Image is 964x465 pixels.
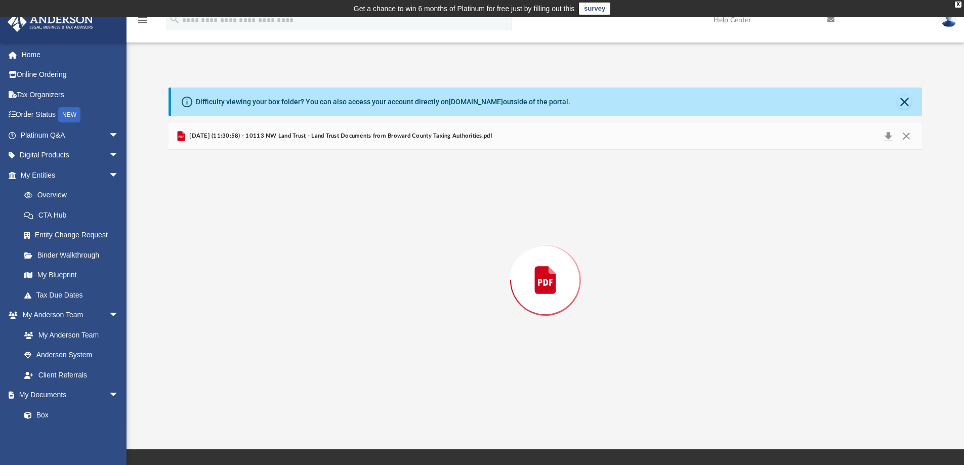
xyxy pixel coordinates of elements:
a: Platinum Q&Aarrow_drop_down [7,125,134,145]
img: User Pic [941,13,956,27]
div: Preview [169,123,923,411]
a: Anderson System [14,345,129,365]
a: My Anderson Team [14,325,124,345]
div: Get a chance to win 6 months of Platinum for free just by filling out this [354,3,575,15]
a: My Documentsarrow_drop_down [7,385,129,405]
a: Order StatusNEW [7,105,134,125]
a: My Entitiesarrow_drop_down [7,165,134,185]
a: Box [14,405,124,425]
span: arrow_drop_down [109,305,129,326]
a: [DOMAIN_NAME] [449,98,503,106]
a: Online Ordering [7,65,134,85]
span: arrow_drop_down [109,385,129,406]
a: Tax Due Dates [14,285,134,305]
a: Overview [14,185,134,205]
span: arrow_drop_down [109,165,129,186]
a: My Blueprint [14,265,129,285]
button: Close [897,95,911,109]
div: close [955,2,961,8]
a: Meeting Minutes [14,425,129,445]
a: Digital Productsarrow_drop_down [7,145,134,165]
span: [DATE] (11:30:58) - 10113 NW Land Trust - Land Trust Documents from Broward County Taxing Authori... [187,132,492,141]
button: Close [897,129,915,143]
a: Entity Change Request [14,225,134,245]
i: menu [137,14,149,26]
button: Download [879,129,897,143]
a: My Anderson Teamarrow_drop_down [7,305,129,325]
a: Client Referrals [14,365,129,385]
span: arrow_drop_down [109,125,129,146]
div: Difficulty viewing your box folder? You can also access your account directly on outside of the p... [196,97,570,107]
a: Home [7,45,134,65]
a: Binder Walkthrough [14,245,134,265]
a: CTA Hub [14,205,134,225]
img: Anderson Advisors Platinum Portal [5,12,96,32]
a: Tax Organizers [7,84,134,105]
a: survey [579,3,610,15]
a: menu [137,19,149,26]
i: search [169,14,180,25]
div: NEW [58,107,80,122]
span: arrow_drop_down [109,145,129,166]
